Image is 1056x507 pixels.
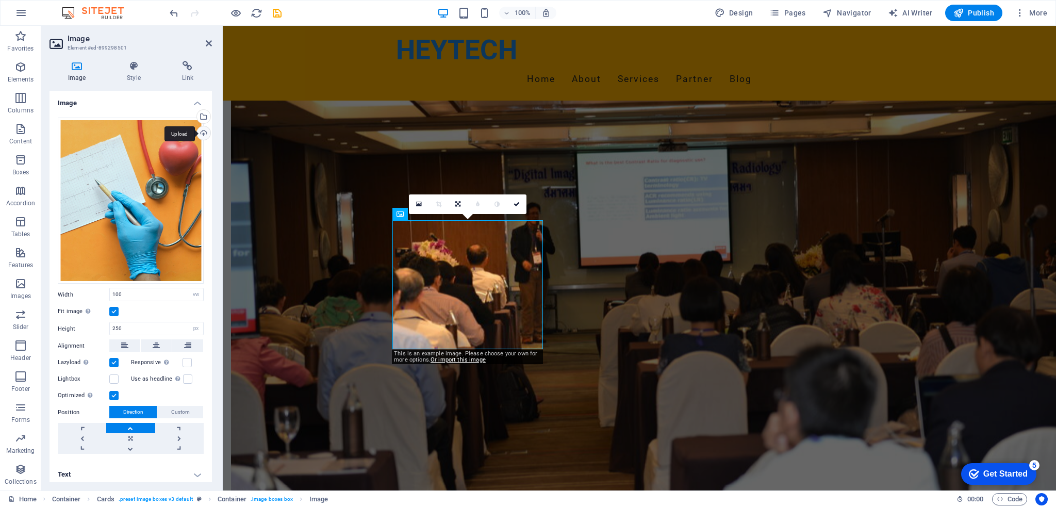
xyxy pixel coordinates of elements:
p: Forms [11,416,30,424]
span: Design [715,8,753,18]
label: Responsive [131,356,183,369]
p: Tables [11,230,30,238]
button: Navigator [818,5,876,21]
p: Footer [11,385,30,393]
label: Width [58,292,109,298]
p: Header [10,354,31,362]
p: Boxes [12,168,29,176]
div: Get Started [30,11,75,21]
button: Publish [945,5,1002,21]
span: Click to select. Double-click to edit [218,493,246,505]
button: Pages [765,5,810,21]
span: Pages [769,8,805,18]
button: Code [992,493,1027,505]
a: Blur [468,194,487,214]
span: : [975,495,976,503]
h3: Element #ed-899298501 [68,43,191,53]
label: Use as headline [131,373,183,385]
button: More [1011,5,1051,21]
p: Features [8,261,33,269]
nav: breadcrumb [52,493,328,505]
a: Confirm ( Ctrl ⏎ ) [507,194,526,214]
h2: Image [68,34,212,43]
span: 00 00 [967,493,983,505]
a: Click to cancel selection. Double-click to open Pages [8,493,37,505]
p: Collections [5,478,36,486]
div: Get Started 5 items remaining, 0% complete [8,5,84,27]
h4: Text [49,462,212,487]
i: Save (Ctrl+S) [271,7,283,19]
label: Optimized [58,389,109,402]
span: Navigator [822,8,871,18]
h6: Session time [956,493,984,505]
div: 5 [76,2,87,12]
p: Favorites [7,44,34,53]
button: Direction [109,406,157,418]
button: reload [250,7,262,19]
a: Select files from the file manager, stock photos, or upload file(s) [409,194,428,214]
div: about-services-stethoscope-document-doctor-wrting.jpg [58,118,204,284]
button: Click here to leave preview mode and continue editing [229,7,242,19]
p: Images [10,292,31,300]
i: On resize automatically adjust zoom level to fit chosen device. [541,8,551,18]
label: Position [58,406,109,419]
span: Click to select. Double-click to edit [97,493,114,505]
span: . preset-image-boxes-v3-default [119,493,193,505]
span: Direction [123,406,143,418]
h4: Image [49,91,212,109]
a: Upload [196,126,211,140]
h6: 100% [515,7,531,19]
p: Marketing [6,447,35,455]
button: undo [168,7,180,19]
button: AI Writer [884,5,937,21]
h4: Image [49,61,108,83]
span: Click to select. Double-click to edit [309,493,328,505]
span: AI Writer [888,8,933,18]
img: Editor Logo [59,7,137,19]
h4: Link [163,61,212,83]
span: Click to select. Double-click to edit [52,493,81,505]
h4: Style [108,61,163,83]
p: Elements [8,75,34,84]
p: Columns [8,106,34,115]
span: . image-boxes-box [251,493,293,505]
label: Lightbox [58,373,109,385]
i: This element is a customizable preset [197,496,202,502]
label: Height [58,326,109,332]
a: Or import this image [431,356,486,363]
a: Crop mode [428,194,448,214]
a: Change orientation [448,194,468,214]
i: Reload page [251,7,262,19]
button: 100% [499,7,536,19]
label: Fit image [58,305,109,318]
button: Custom [157,406,203,418]
button: Usercentrics [1035,493,1048,505]
div: Design (Ctrl+Alt+Y) [711,5,757,21]
label: Alignment [58,340,109,352]
span: Publish [953,8,994,18]
a: Greyscale [487,194,507,214]
p: Accordion [6,199,35,207]
span: Custom [171,406,190,418]
p: Content [9,137,32,145]
i: Undo: Change menu items (Ctrl+Z) [168,7,180,19]
button: Design [711,5,757,21]
button: save [271,7,283,19]
div: This is an example image. Please choose your own for more options. [392,350,543,364]
label: Lazyload [58,356,109,369]
span: Code [997,493,1022,505]
p: Slider [13,323,29,331]
span: More [1015,8,1047,18]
